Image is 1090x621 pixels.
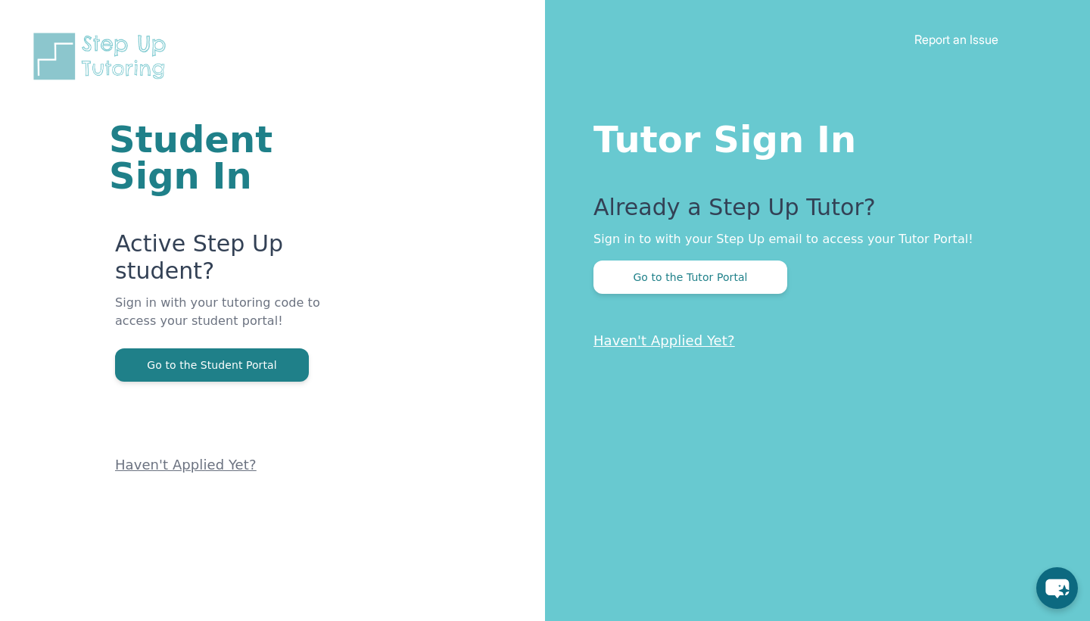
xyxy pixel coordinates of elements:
p: Sign in to with your Step Up email to access your Tutor Portal! [593,230,1029,248]
p: Active Step Up student? [115,230,363,294]
a: Haven't Applied Yet? [593,332,735,348]
p: Already a Step Up Tutor? [593,194,1029,230]
a: Report an Issue [914,32,998,47]
button: chat-button [1036,567,1078,609]
a: Go to the Student Portal [115,357,309,372]
h1: Student Sign In [109,121,363,194]
img: Step Up Tutoring horizontal logo [30,30,176,83]
h1: Tutor Sign In [593,115,1029,158]
button: Go to the Student Portal [115,348,309,382]
a: Haven't Applied Yet? [115,457,257,473]
button: Go to the Tutor Portal [593,261,787,294]
p: Sign in with your tutoring code to access your student portal! [115,294,363,348]
a: Go to the Tutor Portal [593,270,787,284]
